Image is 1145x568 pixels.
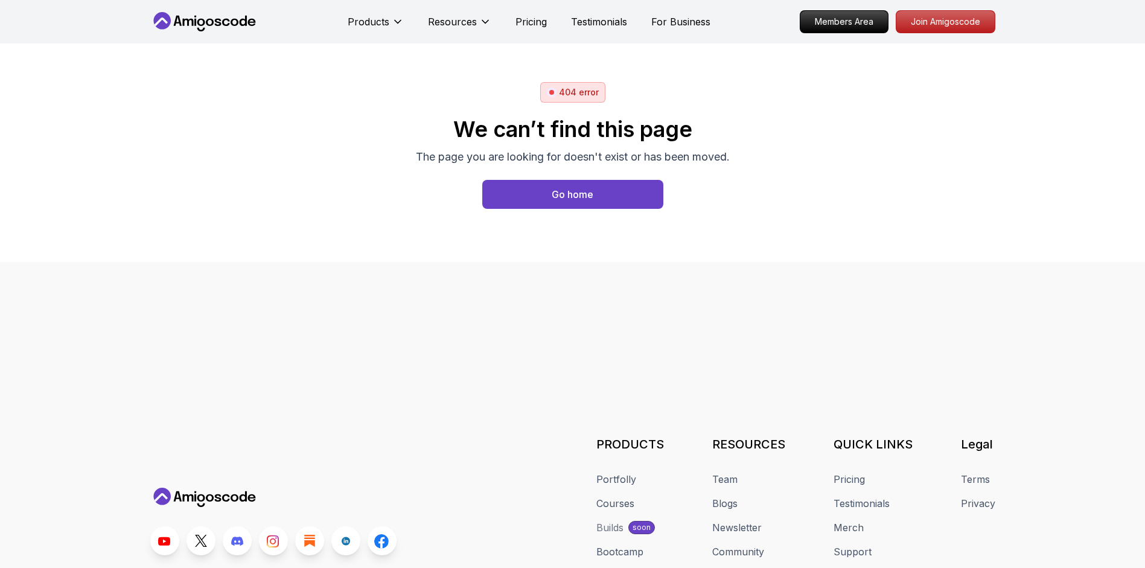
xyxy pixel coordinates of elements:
[416,117,730,141] h2: We can’t find this page
[596,436,664,453] h3: PRODUCTS
[596,496,634,511] a: Courses
[961,436,995,453] h3: Legal
[348,14,404,39] button: Products
[712,496,738,511] a: Blogs
[896,11,995,33] p: Join Amigoscode
[961,496,995,511] a: Privacy
[800,10,888,33] a: Members Area
[834,496,890,511] a: Testimonials
[712,544,764,559] a: Community
[552,187,593,202] div: Go home
[712,472,738,487] a: Team
[596,520,624,535] div: Builds
[428,14,491,39] button: Resources
[834,544,872,559] a: Support
[712,520,762,535] a: Newsletter
[150,526,179,555] a: Youtube link
[295,526,324,555] a: Blog link
[633,523,651,532] p: soon
[834,472,865,487] a: Pricing
[712,436,785,453] h3: RESOURCES
[651,14,710,29] a: For Business
[961,472,990,487] a: Terms
[515,14,547,29] a: Pricing
[834,436,913,453] h3: QUICK LINKS
[187,526,215,555] a: Twitter link
[259,526,288,555] a: Instagram link
[416,148,730,165] p: The page you are looking for doesn't exist or has been moved.
[348,14,389,29] p: Products
[331,526,360,555] a: LinkedIn link
[368,526,397,555] a: Facebook link
[428,14,477,29] p: Resources
[482,180,663,209] button: Go home
[800,11,888,33] p: Members Area
[559,86,599,98] p: 404 error
[482,180,663,209] a: Home page
[596,544,643,559] a: Bootcamp
[596,472,636,487] a: Portfolly
[223,526,252,555] a: Discord link
[834,520,864,535] a: Merch
[896,10,995,33] a: Join Amigoscode
[571,14,627,29] a: Testimonials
